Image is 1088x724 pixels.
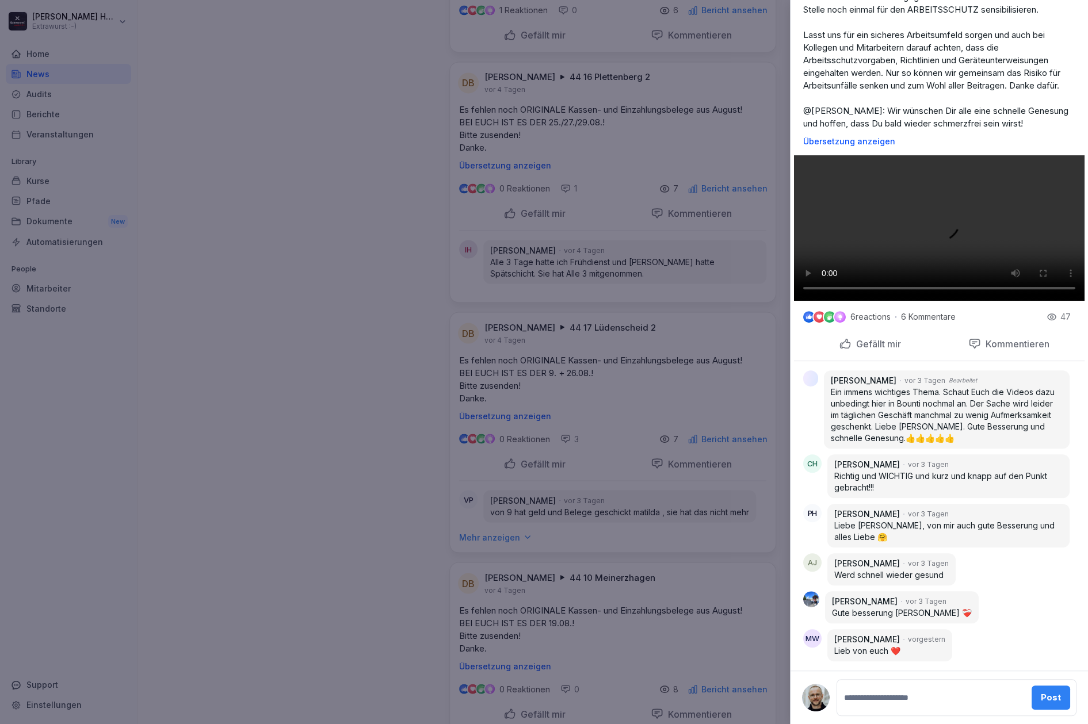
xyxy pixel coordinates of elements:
[831,386,1063,444] p: Ein immens wichtiges Thema. Schaut Euch die Videos dazu unbedingt hier in Bounti nochmal an. Der ...
[908,634,945,645] p: vorgestern
[949,376,977,385] p: Bearbeitet
[834,634,900,645] p: [PERSON_NAME]
[832,607,972,619] p: Gute besserung [PERSON_NAME] ❤️‍🩹
[834,645,945,657] p: Lieb von euch ❤️
[908,509,949,519] p: vor 3 Tagen
[852,338,901,350] p: Gefällt mir
[834,558,900,569] p: [PERSON_NAME]
[901,312,964,321] p: 6 Kommentare
[834,569,949,581] p: Werd schnell wieder gesund
[831,375,896,386] p: [PERSON_NAME]
[834,459,900,470] p: [PERSON_NAME]
[908,558,949,569] p: vor 3 Tagen
[834,470,1063,493] p: Richtig und WICHTIG und kurz und knapp auf den Punkt gebracht!!!
[803,504,822,522] div: PH
[981,338,1049,350] p: Kommentieren
[834,508,900,520] p: [PERSON_NAME]
[803,370,818,386] img: f4fyfhbhdu0xtcfs970xijct.png
[908,459,949,470] p: vor 3 Tagen
[1032,685,1070,710] button: Post
[802,684,830,711] img: k5nlqdpwapsdgj89rsfbt2s8.png
[834,520,1063,543] p: Liebe [PERSON_NAME], von mir auch gute Besserung und alles Liebe 🤗
[803,629,822,648] div: MW
[1041,691,1061,704] div: Post
[803,454,822,473] div: CH
[850,312,891,321] p: 6 reactions
[832,596,898,607] p: [PERSON_NAME]
[904,376,945,386] p: vor 3 Tagen
[1060,311,1071,323] p: 47
[803,553,822,572] div: AJ
[906,596,946,607] p: vor 3 Tagen
[803,591,819,607] img: mjbdfrybslap9zuz2fpgn1tq.png
[803,137,1075,146] p: Übersetzung anzeigen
